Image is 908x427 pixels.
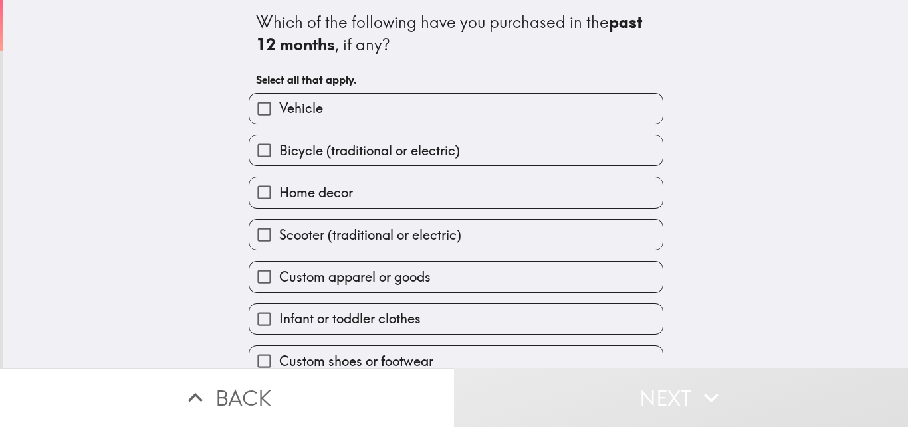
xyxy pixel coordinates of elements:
button: Vehicle [249,94,663,124]
h6: Select all that apply. [256,72,656,87]
span: Scooter (traditional or electric) [279,226,461,244]
button: Custom apparel or goods [249,262,663,292]
button: Infant or toddler clothes [249,304,663,334]
button: Scooter (traditional or electric) [249,220,663,250]
button: Next [454,368,908,427]
span: Home decor [279,183,353,202]
span: Bicycle (traditional or electric) [279,141,460,160]
button: Home decor [249,177,663,207]
span: Custom apparel or goods [279,268,431,286]
button: Custom shoes or footwear [249,346,663,376]
span: Vehicle [279,99,323,118]
span: Custom shoes or footwear [279,352,433,371]
button: Bicycle (traditional or electric) [249,135,663,165]
span: Infant or toddler clothes [279,309,421,328]
div: Which of the following have you purchased in the , if any? [256,11,656,56]
b: past 12 months [256,12,646,54]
